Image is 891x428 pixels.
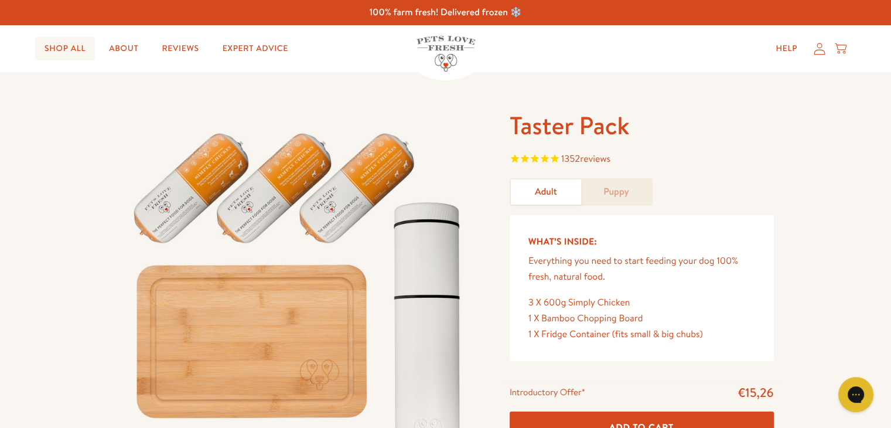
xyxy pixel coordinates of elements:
[528,312,643,325] span: 1 X Bamboo Chopping Board
[528,253,755,285] p: Everything you need to start feeding your dog 100% fresh, natural food.
[766,37,807,60] a: Help
[832,373,879,416] iframe: Gorgias live chat messenger
[35,37,95,60] a: Shop All
[213,37,298,60] a: Expert Advice
[511,179,581,205] a: Adult
[528,234,755,249] h5: What’s Inside:
[528,327,755,342] div: 1 X Fridge Container (fits small & big chubs)
[510,151,774,169] span: Rated 4.8 out of 5 stars 1352 reviews
[581,179,651,205] a: Puppy
[528,295,755,311] div: 3 X 600g Simply Chicken
[738,384,773,401] span: €15,26
[510,110,774,142] h1: Taster Pack
[152,37,208,60] a: Reviews
[561,152,610,165] span: 1352 reviews
[417,36,475,72] img: Pets Love Fresh
[100,37,148,60] a: About
[580,152,610,165] span: reviews
[510,385,585,402] div: Introductory Offer*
